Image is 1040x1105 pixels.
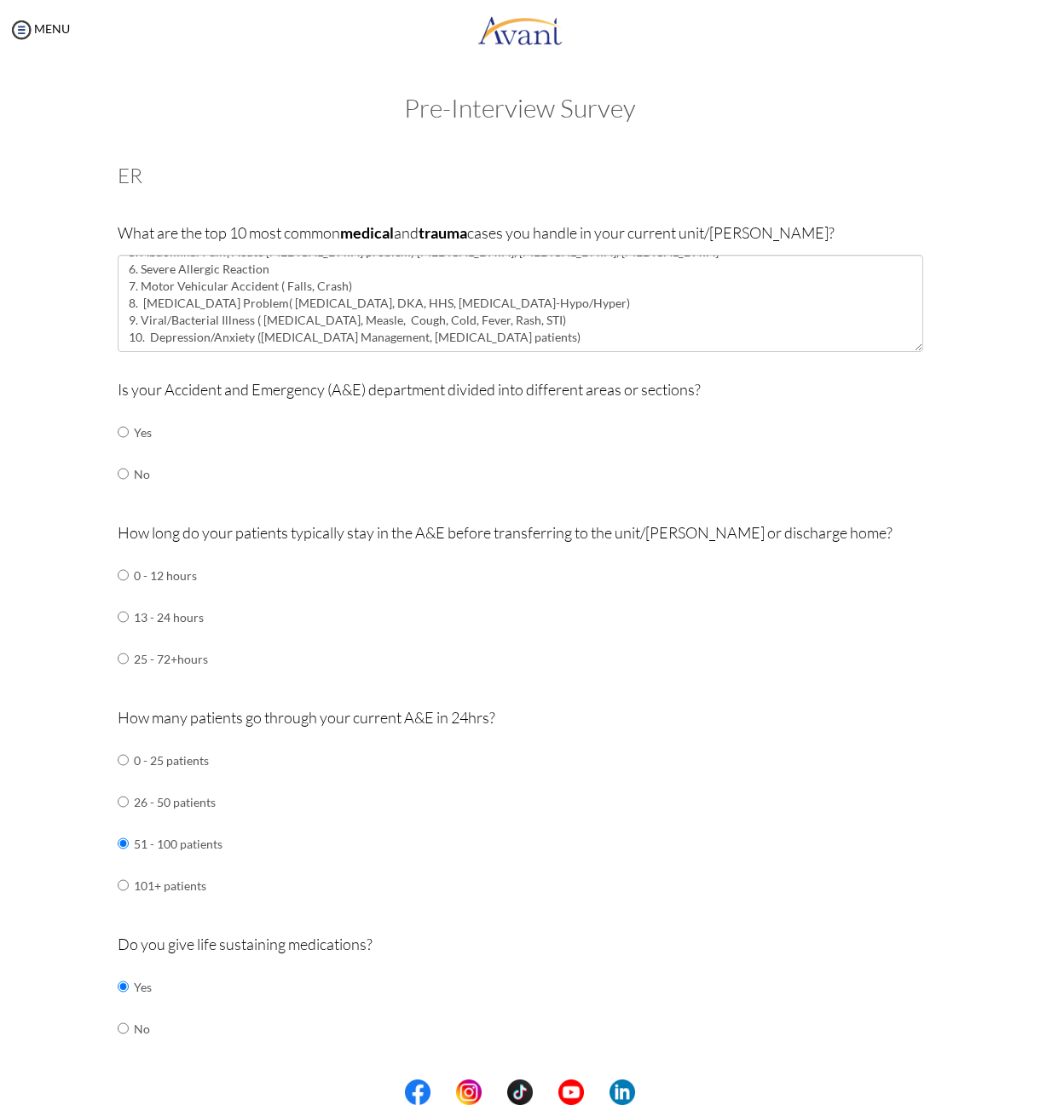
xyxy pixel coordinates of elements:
[558,1079,584,1105] img: yt.png
[507,1079,533,1105] img: tt.png
[134,740,222,781] td: 0 - 25 patients
[134,823,222,865] td: 51 - 100 patients
[134,453,152,495] td: No
[134,596,208,638] td: 13 - 24 hours
[456,1079,482,1105] img: in.png
[134,781,222,823] td: 26 - 50 patients
[610,1079,635,1105] img: li.png
[9,21,70,36] a: MENU
[419,223,467,242] b: trauma
[584,1079,610,1105] img: blank.png
[134,865,222,906] td: 101+ patients
[477,4,563,55] img: logo.png
[118,705,923,729] p: How many patients go through your current A&E in 24hrs?
[9,17,34,43] img: icon-menu.png
[340,223,394,242] b: medical
[118,221,923,245] p: What are the top 10 most common and cases you handle in your current unit/[PERSON_NAME]?
[134,638,208,680] td: 25 - 72+hours
[134,411,152,453] td: Yes
[118,1075,923,1099] p: What kind of life sustaining medications do you administer?
[118,164,923,187] h3: ER
[17,94,1023,122] h2: Pre-Interview Survey
[118,377,923,401] p: Is your Accident and Emergency (A&E) department divided into different areas or sections?
[405,1079,430,1105] img: fb.png
[118,521,923,544] p: How long do your patients typically stay in the A&E before transferring to the unit/[PERSON_NAME]...
[134,966,152,1008] td: Yes
[134,555,208,596] td: 0 - 12 hours
[482,1079,507,1105] img: blank.png
[430,1079,456,1105] img: blank.png
[118,932,923,956] p: Do you give life sustaining medications?
[134,1008,152,1050] td: No
[533,1079,558,1105] img: blank.png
